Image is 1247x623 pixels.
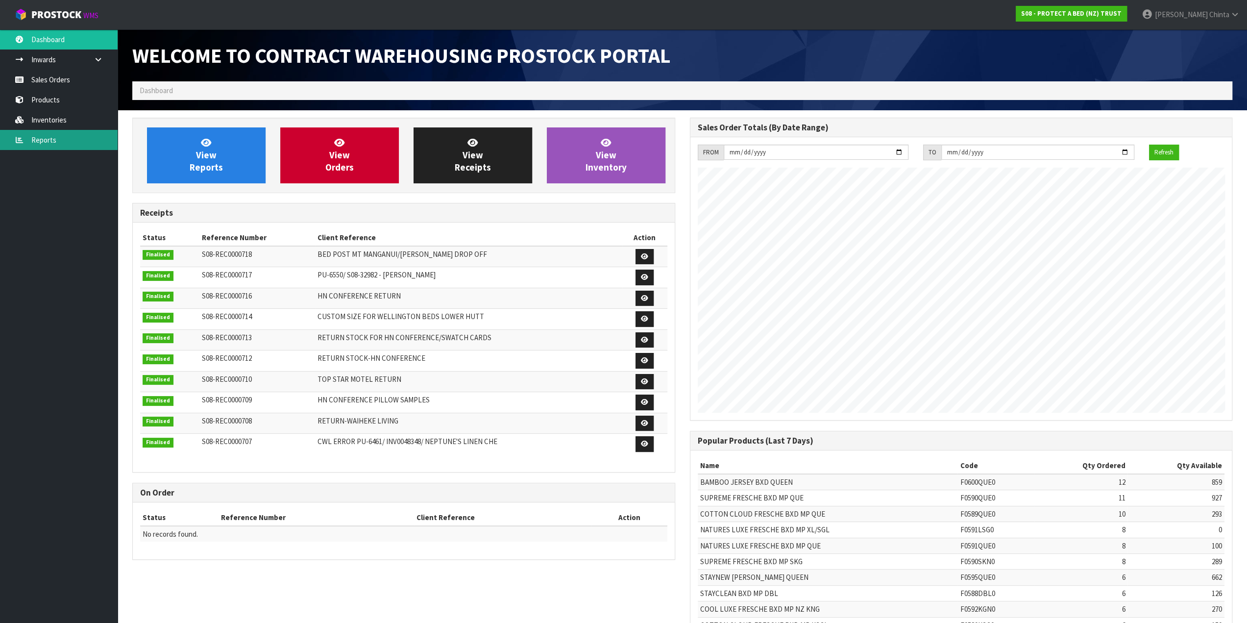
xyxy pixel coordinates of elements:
[1034,585,1127,601] td: 6
[547,127,665,183] a: ViewInventory
[1127,474,1224,490] td: 859
[923,145,941,160] div: TO
[1127,601,1224,617] td: 270
[140,510,219,525] th: Status
[455,137,491,174] span: View Receipts
[202,291,252,300] span: S08-REC0000716
[957,522,1034,538] td: F0591LSG0
[318,353,425,363] span: RETURN STOCK-HN CONFERENCE
[202,374,252,384] span: S08-REC0000710
[957,553,1034,569] td: F0590SKN0
[132,43,671,68] span: Welcome to Contract Warehousing ProStock Portal
[1127,490,1224,506] td: 927
[1154,10,1207,19] span: [PERSON_NAME]
[1034,522,1127,538] td: 8
[318,270,436,279] span: PU-6550/ S08-32982 - [PERSON_NAME]
[140,488,667,498] h3: On Order
[1034,474,1127,490] td: 12
[143,271,173,281] span: Finalised
[586,137,627,174] span: View Inventory
[698,490,958,506] td: SUPREME FRESCHE BXD MP QUE
[190,137,223,174] span: View Reports
[202,333,252,342] span: S08-REC0000713
[1034,601,1127,617] td: 6
[1034,490,1127,506] td: 11
[698,570,958,585] td: STAYNEW [PERSON_NAME] QUEEN
[143,396,173,406] span: Finalised
[957,601,1034,617] td: F0592KGN0
[143,375,173,385] span: Finalised
[202,249,252,259] span: S08-REC0000718
[318,291,401,300] span: HN CONFERENCE RETURN
[202,437,252,446] span: S08-REC0000707
[1034,538,1127,553] td: 8
[280,127,399,183] a: ViewOrders
[698,145,724,160] div: FROM
[1127,585,1224,601] td: 126
[140,208,667,218] h3: Receipts
[591,510,667,525] th: Action
[318,333,491,342] span: RETURN STOCK FOR HN CONFERENCE/SWATCH CARDS
[698,436,1225,446] h3: Popular Products (Last 7 Days)
[957,458,1034,473] th: Code
[1034,506,1127,522] td: 10
[199,230,315,246] th: Reference Number
[1127,538,1224,553] td: 100
[698,553,958,569] td: SUPREME FRESCHE BXD MP SKG
[1127,458,1224,473] th: Qty Available
[318,249,487,259] span: BED POST MT MANGANUI/[PERSON_NAME] DROP OFF
[83,11,98,20] small: WMS
[1034,553,1127,569] td: 8
[1021,9,1122,18] strong: S08 - PROTECT A BED (NZ) TRUST
[143,333,173,343] span: Finalised
[140,526,667,542] td: No records found.
[957,570,1034,585] td: F0595QUE0
[318,395,430,404] span: HN CONFERENCE PILLOW SAMPLES
[1149,145,1179,160] button: Refresh
[143,354,173,364] span: Finalised
[698,123,1225,132] h3: Sales Order Totals (By Date Range)
[315,230,622,246] th: Client Reference
[147,127,266,183] a: ViewReports
[698,538,958,553] td: NATURES LUXE FRESCHE BXD MP QUE
[143,250,173,260] span: Finalised
[202,353,252,363] span: S08-REC0000712
[143,417,173,426] span: Finalised
[1034,458,1127,473] th: Qty Ordered
[318,312,484,321] span: CUSTOM SIZE FOR WELLINGTON BEDS LOWER HUTT
[318,437,497,446] span: CWL ERROR PU-6461/ INV0048348/ NEPTUNE'S LINEN CHE
[325,137,354,174] span: View Orders
[140,86,173,95] span: Dashboard
[15,8,27,21] img: cube-alt.png
[219,510,414,525] th: Reference Number
[698,585,958,601] td: STAYCLEAN BXD MP DBL
[698,522,958,538] td: NATURES LUXE FRESCHE BXD MP XL/SGL
[698,458,958,473] th: Name
[1127,522,1224,538] td: 0
[957,506,1034,522] td: F0589QUE0
[1127,506,1224,522] td: 293
[202,395,252,404] span: S08-REC0000709
[414,510,591,525] th: Client Reference
[957,490,1034,506] td: F0590QUE0
[202,312,252,321] span: S08-REC0000714
[140,230,199,246] th: Status
[318,374,401,384] span: TOP STAR MOTEL RETURN
[318,416,398,425] span: RETURN-WAIHEKE LIVING
[1034,570,1127,585] td: 6
[698,474,958,490] td: BAMBOO JERSEY BXD QUEEN
[622,230,667,246] th: Action
[1127,553,1224,569] td: 289
[1127,570,1224,585] td: 662
[957,585,1034,601] td: F0588DBL0
[143,313,173,323] span: Finalised
[698,506,958,522] td: COTTON CLOUD FRESCHE BXD MP QUE
[31,8,81,21] span: ProStock
[414,127,532,183] a: ViewReceipts
[957,474,1034,490] td: F0600QUE0
[957,538,1034,553] td: F0591QUE0
[202,416,252,425] span: S08-REC0000708
[143,292,173,301] span: Finalised
[202,270,252,279] span: S08-REC0000717
[143,438,173,448] span: Finalised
